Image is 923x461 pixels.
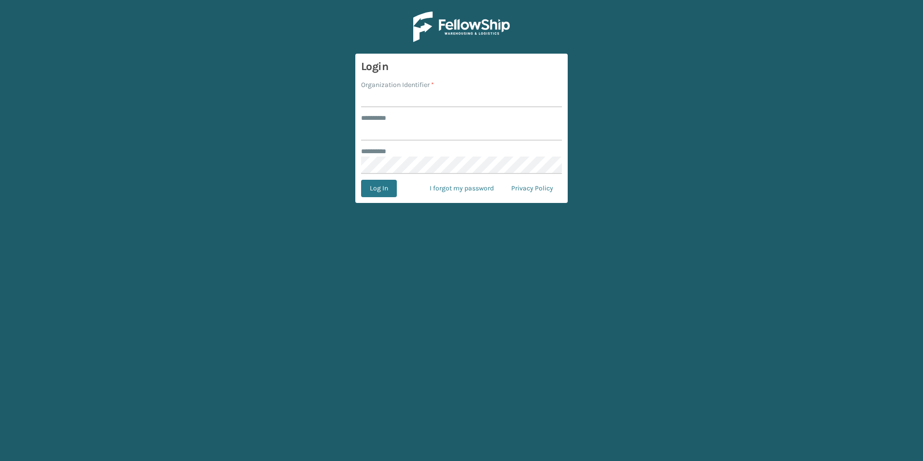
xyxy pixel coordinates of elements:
h3: Login [361,59,562,74]
label: Organization Identifier [361,80,434,90]
button: Log In [361,180,397,197]
a: I forgot my password [421,180,503,197]
img: Logo [413,12,510,42]
a: Privacy Policy [503,180,562,197]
